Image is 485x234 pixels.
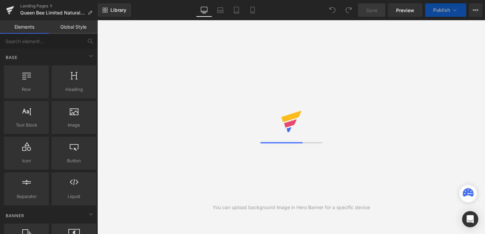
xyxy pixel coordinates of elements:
[5,212,25,219] span: Banner
[5,54,18,61] span: Base
[49,20,98,34] a: Global Style
[366,7,377,14] span: Save
[98,3,131,17] a: New Library
[228,3,245,17] a: Tablet
[245,3,261,17] a: Mobile
[54,193,94,200] span: Liquid
[196,3,212,17] a: Desktop
[20,10,85,15] span: Queen Bee Limited Natural Facelift $69.95
[6,86,47,93] span: Row
[213,204,370,211] div: You can upload background image in Hero Banner for a specific device
[433,7,450,13] span: Publish
[6,122,47,129] span: Text Block
[6,157,47,164] span: Icon
[342,3,355,17] button: Redo
[54,157,94,164] span: Button
[110,7,126,13] span: Library
[388,3,422,17] a: Preview
[462,211,478,227] div: Open Intercom Messenger
[6,193,47,200] span: Separator
[469,3,482,17] button: More
[326,3,339,17] button: Undo
[212,3,228,17] a: Laptop
[20,3,98,9] a: Landing Pages
[396,7,414,14] span: Preview
[54,122,94,129] span: Image
[54,86,94,93] span: Heading
[425,3,466,17] button: Publish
